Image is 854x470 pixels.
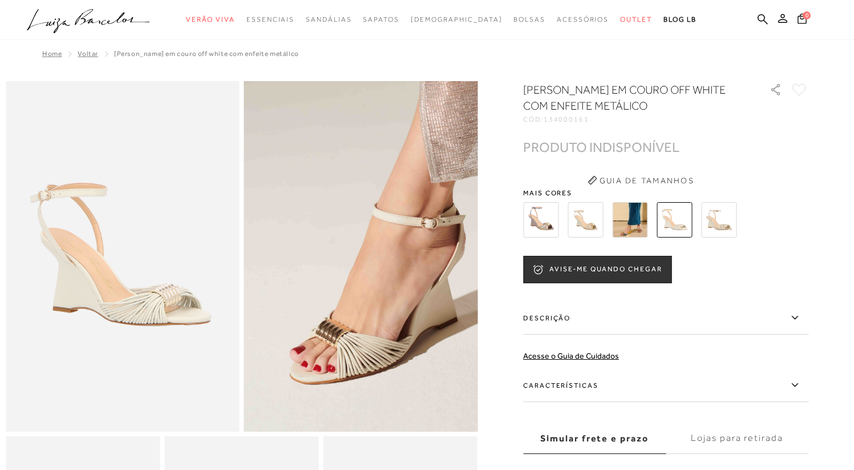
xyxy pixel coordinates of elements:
label: Descrição [523,302,808,335]
span: 0 [803,11,811,19]
a: categoryNavScreenReaderText [620,9,652,30]
span: Essenciais [246,15,294,23]
span: [PERSON_NAME] EM COURO OFF WHITE COM ENFEITE METÁLICO [114,50,299,58]
img: SANDÁLIA ANABELA EM COURO COBRA METAL OURO COM ENFEITE METÁLICO [612,202,647,238]
div: PRODUTO INDISPONÍVEL [523,141,679,153]
span: Verão Viva [186,15,235,23]
label: Simular frete e prazo [523,423,666,454]
span: Acessórios [557,15,609,23]
a: categoryNavScreenReaderText [363,9,399,30]
a: categoryNavScreenReaderText [186,9,235,30]
span: Sapatos [363,15,399,23]
h1: [PERSON_NAME] EM COURO OFF WHITE COM ENFEITE METÁLICO [523,82,737,114]
span: BLOG LB [663,15,697,23]
span: [DEMOGRAPHIC_DATA] [411,15,503,23]
div: CÓD: [523,116,751,123]
button: AVISE-ME QUANDO CHEGAR [523,256,671,283]
a: categoryNavScreenReaderText [557,9,609,30]
img: SANDÁLIA ANABELA EM COURO OFF WHITE COM ENFEITE METÁLICO [657,202,692,238]
button: Guia de Tamanhos [584,171,698,190]
img: image [6,81,240,432]
span: Mais cores [523,190,808,196]
a: Voltar [78,50,98,58]
label: Características [523,369,808,402]
a: categoryNavScreenReaderText [246,9,294,30]
a: Home [42,50,62,58]
a: noSubCategoriesText [411,9,503,30]
span: 134000161 [544,115,589,123]
img: SANDÁLIA ANABELA EM METALIZADO DOURADO COM ENFEITE METÁLICO [701,202,736,238]
span: Outlet [620,15,652,23]
a: Acesse o Guia de Cuidados [523,351,619,360]
a: BLOG LB [663,9,697,30]
img: SANDÁLIA ANABELA EM COURO COBRA METAL CHUMBO COM ENFEITE METÁLICO [523,202,558,238]
a: categoryNavScreenReaderText [306,9,351,30]
img: SANDÁLIA ANABELA EM COURO COBRA METAL DOURADO COM ENFEITE METÁLICO [568,202,603,238]
span: Bolsas [513,15,545,23]
a: categoryNavScreenReaderText [513,9,545,30]
label: Lojas para retirada [666,423,808,454]
span: Sandálias [306,15,351,23]
button: 0 [794,13,810,28]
